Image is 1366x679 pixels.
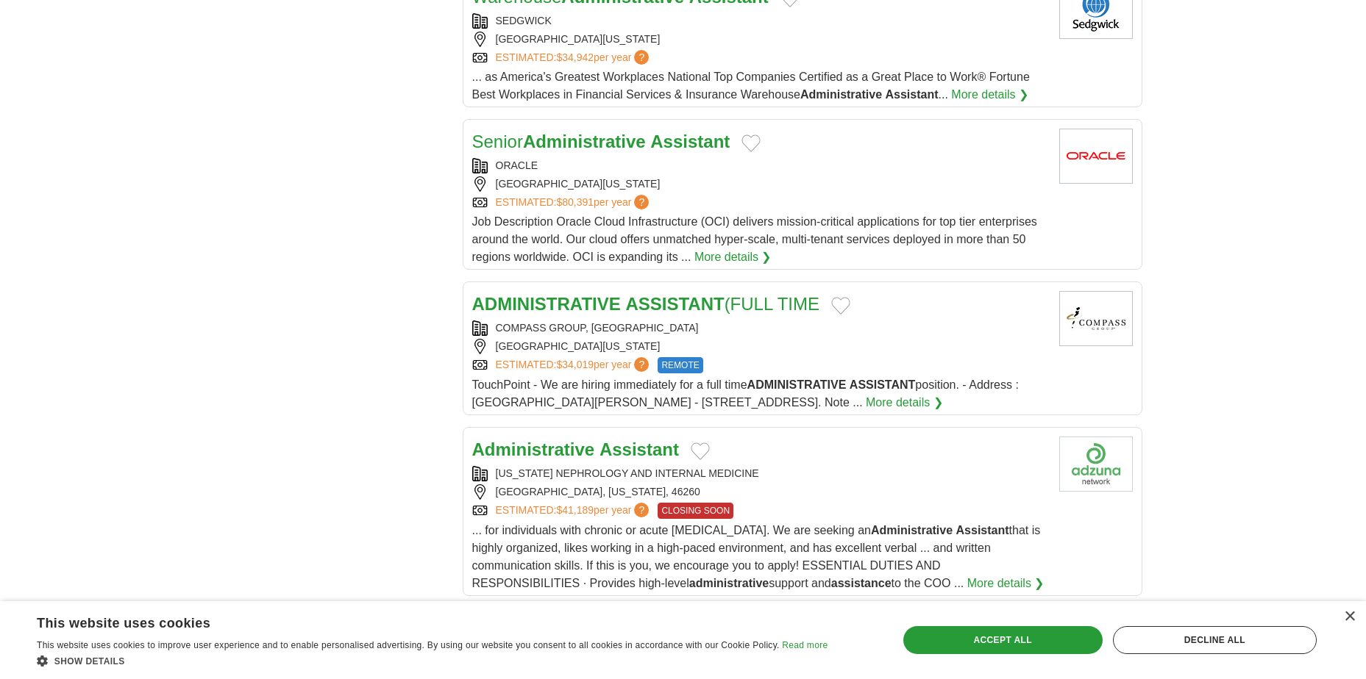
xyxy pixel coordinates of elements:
span: Job Description Oracle Cloud Infrastructure (OCI) delivers mission-critical applications for top ... [472,215,1037,263]
span: ? [634,195,649,209]
a: More details ❯ [967,575,1045,592]
strong: ADMINISTRATIVE [747,378,847,391]
a: SeniorAdministrative Assistant [472,132,730,151]
img: Oracle logo [1059,129,1133,184]
div: [GEOGRAPHIC_DATA][US_STATE] [472,32,1047,47]
strong: Assistant [600,439,679,459]
div: Show details [37,653,828,668]
strong: ASSISTANT [625,294,724,314]
strong: Administrative [800,88,882,101]
strong: Administrative [472,439,595,459]
span: ... for individuals with chronic or acute [MEDICAL_DATA]. We are seeking an that is highly organi... [472,524,1041,589]
a: COMPASS GROUP, [GEOGRAPHIC_DATA] [496,322,699,334]
a: ESTIMATED:$34,942per year? [496,50,652,65]
span: ? [634,503,649,517]
button: Add to favorite jobs [831,297,850,315]
strong: ADMINISTRATIVE [472,294,621,314]
div: [GEOGRAPHIC_DATA][US_STATE] [472,176,1047,192]
strong: assistance [831,577,892,589]
div: [US_STATE] NEPHROLOGY AND INTERNAL MEDICINE [472,466,1047,481]
strong: Assistant [886,88,939,101]
div: Close [1344,611,1355,622]
span: $80,391 [556,196,594,208]
div: This website uses cookies [37,610,791,632]
a: ESTIMATED:$41,189per year? [496,503,652,519]
a: More details ❯ [866,394,943,412]
span: ? [634,357,649,372]
a: ESTIMATED:$80,391per year? [496,195,652,210]
span: $34,019 [556,359,594,370]
span: TouchPoint - We are hiring immediately for a full time position. - Address : [GEOGRAPHIC_DATA][PE... [472,378,1019,409]
strong: Assistant [650,132,730,151]
a: SEDGWICK [496,15,552,26]
span: $34,942 [556,51,594,63]
span: REMOTE [658,357,702,373]
span: This website uses cookies to improve user experience and to enable personalised advertising. By u... [37,640,780,650]
div: [GEOGRAPHIC_DATA], [US_STATE], 46260 [472,484,1047,500]
a: ESTIMATED:$34,019per year? [496,357,652,373]
div: [GEOGRAPHIC_DATA][US_STATE] [472,339,1047,354]
img: Compass Group, North America logo [1059,291,1133,346]
a: ADMINISTRATIVE ASSISTANT(FULL TIME [472,294,819,314]
a: ORACLE [496,159,538,171]
strong: administrative [689,577,769,589]
button: Add to favorite jobs [741,134,761,152]
img: Company logo [1059,436,1133,492]
button: Add to favorite jobs [691,442,710,460]
strong: Assistant [956,524,1009,536]
span: ... as America's Greatest Workplaces National Top Companies Certified as a Great Place to Work® F... [472,71,1030,101]
a: More details ❯ [694,248,772,266]
a: More details ❯ [951,86,1028,104]
span: $41,189 [556,504,594,516]
span: Show details [54,656,125,667]
strong: Administrative [523,132,646,151]
div: Decline all [1113,626,1317,654]
a: Read more, opens a new window [782,640,828,650]
strong: Administrative [871,524,953,536]
div: Accept all [903,626,1103,654]
strong: ASSISTANT [850,378,915,391]
span: ? [634,50,649,65]
a: Administrative Assistant [472,439,679,459]
span: CLOSING SOON [658,503,733,519]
